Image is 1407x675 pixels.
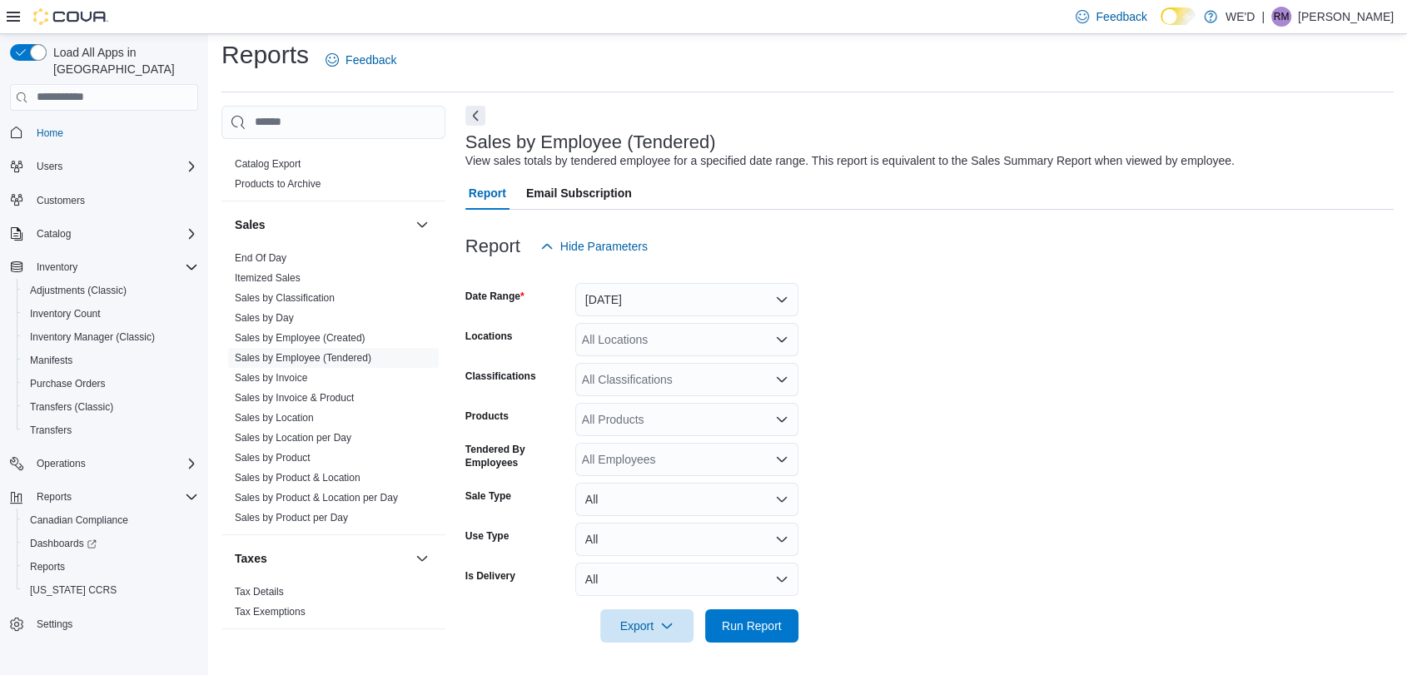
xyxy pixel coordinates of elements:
p: WE'D [1226,7,1255,27]
a: Tax Exemptions [235,606,306,618]
span: Tax Exemptions [235,605,306,618]
span: Settings [37,618,72,631]
h3: Report [465,236,520,256]
button: Operations [30,454,92,474]
span: Customers [37,194,85,207]
h3: Sales [235,216,266,233]
button: Manifests [17,349,205,372]
span: Sales by Product & Location [235,471,360,484]
span: Manifests [30,354,72,367]
a: Sales by Product per Day [235,512,348,524]
span: Dashboards [23,534,198,553]
a: Home [30,123,70,143]
span: Purchase Orders [23,374,198,394]
a: Sales by Day [235,312,294,324]
span: Transfers (Classic) [30,400,113,414]
a: Sales by Product & Location [235,472,360,484]
button: Sales [412,215,432,235]
span: Reports [30,487,198,507]
label: Products [465,409,509,423]
span: Catalog [30,224,198,244]
button: Open list of options [775,373,788,386]
span: Export [610,609,684,643]
span: Transfers (Classic) [23,397,198,417]
button: Transfers (Classic) [17,395,205,419]
button: Taxes [412,548,432,568]
span: Adjustments (Classic) [23,280,198,300]
div: Taxes [221,582,445,628]
button: Inventory Manager (Classic) [17,325,205,349]
a: End Of Day [235,252,286,264]
a: Sales by Product [235,452,311,464]
button: Hide Parameters [534,230,654,263]
span: Sales by Invoice [235,371,307,385]
button: All [575,563,798,596]
button: [US_STATE] CCRS [17,578,205,602]
button: Adjustments (Classic) [17,279,205,302]
div: Sales [221,248,445,534]
span: Sales by Location [235,411,314,424]
h3: Sales by Employee (Tendered) [465,132,716,152]
span: Sales by Product per Day [235,511,348,524]
span: Sales by Product [235,451,311,464]
div: Rob Medeiros [1271,7,1291,27]
button: Next [465,106,485,126]
span: Reports [30,560,65,573]
label: Is Delivery [465,569,515,583]
span: Sales by Employee (Tendered) [235,351,371,365]
button: Reports [17,555,205,578]
a: Dashboards [17,532,205,555]
span: Operations [30,454,198,474]
button: Open list of options [775,453,788,466]
span: Sales by Classification [235,291,335,305]
a: Sales by Invoice [235,372,307,384]
button: Inventory [3,256,205,279]
button: Canadian Compliance [17,509,205,532]
a: Feedback [319,43,403,77]
label: Use Type [465,529,509,543]
button: Sales [235,216,409,233]
label: Date Range [465,290,525,303]
span: Reports [37,490,72,504]
button: Catalog [30,224,77,244]
a: Sales by Employee (Tendered) [235,352,371,364]
span: Inventory [37,261,77,274]
span: Home [30,122,198,143]
a: Reports [23,557,72,577]
span: Users [30,156,198,176]
a: Tax Details [235,586,284,598]
div: Products [221,154,445,201]
button: Run Report [705,609,798,643]
button: Open list of options [775,333,788,346]
span: End Of Day [235,251,286,265]
span: Users [37,160,62,173]
a: Sales by Product & Location per Day [235,492,398,504]
span: Itemized Sales [235,271,301,285]
span: Run Report [722,618,782,634]
span: Hide Parameters [560,238,648,255]
button: Open list of options [775,413,788,426]
span: Adjustments (Classic) [30,284,127,297]
a: Transfers [23,420,78,440]
button: Purchase Orders [17,372,205,395]
a: Sales by Location [235,412,314,424]
button: Users [3,155,205,178]
a: Canadian Compliance [23,510,135,530]
span: Inventory [30,257,198,277]
a: Sales by Location per Day [235,432,351,444]
a: Products to Archive [235,178,321,190]
button: All [575,523,798,556]
span: Feedback [346,52,396,68]
button: Products [412,121,432,141]
a: [US_STATE] CCRS [23,580,123,600]
span: Report [469,176,506,210]
span: Settings [30,613,198,634]
span: Dashboards [30,537,97,550]
button: Inventory [30,257,84,277]
span: Canadian Compliance [23,510,198,530]
span: Sales by Invoice & Product [235,391,354,405]
label: Sale Type [465,489,511,503]
span: Home [37,127,63,140]
span: Inventory Count [23,304,198,324]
